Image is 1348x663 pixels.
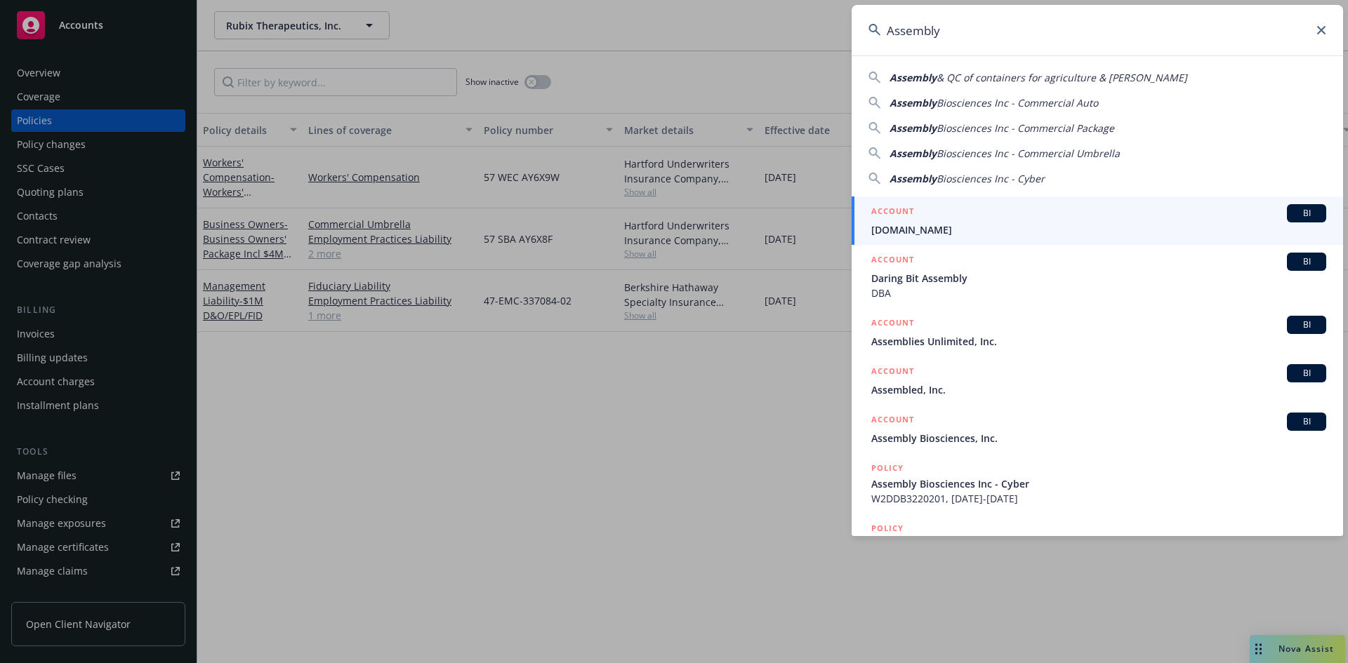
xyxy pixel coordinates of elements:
a: ACCOUNTBIDaring Bit AssemblyDBA [852,245,1343,308]
a: ACCOUNTBIAssemblies Unlimited, Inc. [852,308,1343,356]
span: Biosciences Inc - Commercial Auto [937,96,1098,109]
span: Assembly [890,96,937,109]
input: Search... [852,5,1343,55]
h5: ACCOUNT [871,413,914,429]
span: Assembly [890,147,937,160]
span: Daring Bit Assembly [871,271,1326,286]
h5: POLICY [871,461,904,475]
span: W2DDB3220201, [DATE]-[DATE] [871,491,1326,506]
h5: ACCOUNT [871,364,914,381]
span: Biosciences Inc - Commercial Umbrella [937,147,1120,160]
span: Biosciences Inc - Cyber [937,172,1045,185]
span: Biosciences Inc - Commercial Package [937,121,1114,135]
h5: POLICY [871,521,904,535]
span: BI [1293,415,1321,428]
span: & QC of containers for agriculture & [PERSON_NAME] [937,71,1187,84]
h5: ACCOUNT [871,204,914,221]
a: ACCOUNTBI[DOMAIN_NAME] [852,196,1343,245]
a: POLICYAssembly Biosciences Inc - CyberW2DDB3220201, [DATE]-[DATE] [852,453,1343,514]
span: BI [1293,319,1321,331]
span: BI [1293,207,1321,220]
span: BI [1293,367,1321,380]
span: BI [1293,255,1321,268]
span: Assembly [890,71,937,84]
span: Assembled, Inc. [871,382,1326,397]
span: DBA [871,286,1326,300]
h5: ACCOUNT [871,253,914,269]
a: ACCOUNTBIAssembly Biosciences, Inc. [852,405,1343,453]
span: Assemblies Unlimited, Inc. [871,334,1326,349]
span: Assembly [890,121,937,135]
h5: ACCOUNT [871,316,914,333]
span: [DOMAIN_NAME] [871,222,1326,237]
span: Assembly [890,172,937,185]
a: ACCOUNTBIAssembled, Inc. [852,356,1343,405]
span: Assembly Biosciences Inc - Cyber [871,476,1326,491]
span: Assembly Biosciences, Inc. [871,431,1326,446]
a: POLICY [852,514,1343,574]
